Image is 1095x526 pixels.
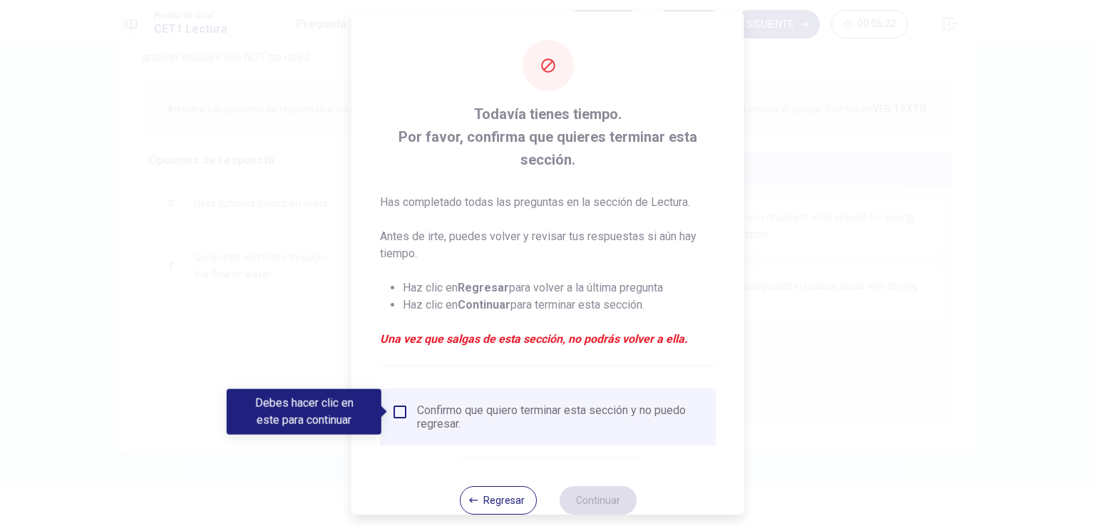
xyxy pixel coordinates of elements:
[391,403,408,421] span: Debes hacer clic en este para continuar
[458,298,510,311] strong: Continuar
[380,228,716,262] p: Antes de irte, puedes volver y revisar tus respuestas si aún hay tiempo.
[458,281,509,294] strong: Regresar
[417,403,704,430] div: Confirmo que quiero terminar esta sección y no puedo regresar.
[459,486,536,515] button: Regresar
[380,194,716,211] p: Has completado todas las preguntas en la sección de Lectura.
[380,331,716,348] em: Una vez que salgas de esta sección, no podrás volver a ella.
[227,389,381,435] div: Debes hacer clic en este para continuar
[403,279,716,296] li: Haz clic en para volver a la última pregunta
[559,486,636,515] button: Continuar
[403,296,716,314] li: Haz clic en para terminar esta sección.
[380,103,716,171] span: Todavía tienes tiempo. Por favor, confirma que quieres terminar esta sección.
